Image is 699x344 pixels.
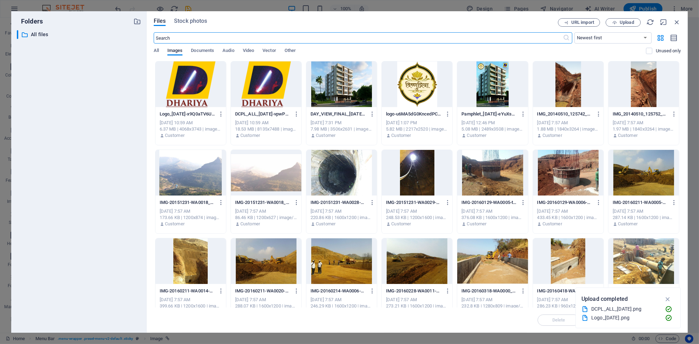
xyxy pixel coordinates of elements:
[618,132,638,139] p: Customer
[613,208,675,214] div: [DATE] 7:57 AM
[160,126,222,132] div: 6.37 MB | 4068x3743 | image/png
[391,221,411,227] p: Customer
[160,214,222,221] div: 173.66 KB | 1200x874 | image/jpeg
[537,214,599,221] div: 433.45 KB | 1600x1200 | image/jpeg
[461,288,517,294] p: IMG-20160318-WA0000_edited-0Jo48_7QSO0A5-H9cw5xPg.jpg
[537,126,599,132] div: 1.88 MB | 1840x3264 | image/jpeg
[235,288,291,294] p: IMG-20160211-WA0020-kozw8byX2bpQiTXyeZ9pAA.jpg
[386,288,442,294] p: IMG-20160228-WA0011-gaMtZMf1NIonjRIFhC_Guw.jpg
[613,126,675,132] div: 1.97 MB | 1840x3264 | image/jpeg
[311,120,373,126] div: [DATE] 7:31 PM
[311,208,373,214] div: [DATE] 7:57 AM
[537,120,599,126] div: [DATE] 7:57 AM
[591,305,659,313] div: DCPL_ALL_[DATE].png
[154,17,166,25] span: Files
[461,297,524,303] div: [DATE] 7:57 AM
[461,214,524,221] div: 376.08 KB | 1600x1200 | image/jpeg
[262,46,276,56] span: Vector
[222,46,234,56] span: Audio
[386,303,448,309] div: 273.21 KB | 1600x1200 | image/jpeg
[537,288,593,294] p: IMG-20160418-WA0005-5-pOSjeCfjtzx4uxNHzajQ.jpg
[235,297,297,303] div: [DATE] 7:57 AM
[311,126,373,132] div: 7.98 MB | 3506x2631 | image/png
[613,111,668,117] p: IMG_20140510_125752_650-brR7jnRk7vraQ4PuZF5E9g.jpg
[558,18,600,27] button: URL import
[311,214,373,221] div: 220.86 KB | 1600x1200 | image/jpeg
[386,214,448,221] div: 248.53 KB | 1200x1600 | image/jpeg
[243,46,254,56] span: Video
[154,46,159,56] span: All
[591,314,659,322] div: Logo_[DATE].png
[167,46,183,56] span: Images
[316,132,335,139] p: Customer
[386,120,448,126] div: [DATE] 1:07 PM
[461,199,517,206] p: IMG-20160129-WA0005-tNCu6H3T7UNyQqePGT8vPQ.jpg
[461,126,524,132] div: 5.08 MB | 2489x3508 | image/jpeg
[461,120,524,126] div: [DATE] 12:46 PM
[160,199,215,206] p: IMG-20151231-WA0018_edited_edited-gv5iQvGTF7HsxH3FxcUuaA.jpg
[646,18,654,26] i: Reload
[311,288,366,294] p: IMG-20160214-WA0006-qCNyEHdoZcnBtkmndLTIBA.jpg
[311,297,373,303] div: [DATE] 7:57 AM
[160,208,222,214] div: [DATE] 7:57 AM
[537,111,593,117] p: IMG_20140510_125742_517-SGoJy0c3lWBE31qo4U85eg.jpg
[17,17,43,26] p: Folders
[386,208,448,214] div: [DATE] 7:57 AM
[537,297,599,303] div: [DATE] 7:57 AM
[656,48,681,54] p: Displays only files that are not in use on the website. Files added during this session can still...
[386,111,442,117] p: logo-u6MA5dG0KncedPCGWT-9VQ.jpg
[160,303,222,309] div: 399.66 KB | 1200x1600 | image/jpeg
[581,295,628,304] p: Upload completed
[311,199,366,206] p: IMG-20151231-WA0028-pT9DsIxpteYNskaw-Tkwhg.jpg
[235,303,297,309] div: 288.07 KB | 1600x1200 | image/jpeg
[467,221,487,227] p: Customer
[165,132,185,139] p: Customer
[391,132,411,139] p: Customer
[537,208,599,214] div: [DATE] 7:57 AM
[240,132,260,139] p: Customer
[235,120,297,126] div: [DATE] 10:59 AM
[461,303,524,309] div: 232.8 KB | 1280x809 | image/jpeg
[537,303,599,309] div: 286.23 KB | 960x1280 | image/jpeg
[240,221,260,227] p: Customer
[461,208,524,214] div: [DATE] 7:57 AM
[31,31,128,39] p: All files
[174,17,207,25] span: Stock photos
[133,18,141,25] i: Create new folder
[571,20,594,25] span: URL import
[235,199,291,206] p: IMG-20151231-WA0018_edited_edited_edited_edited--zlcaei97r8d_5v0PTlqBw.jpg
[191,46,214,56] span: Documents
[620,20,634,25] span: Upload
[542,132,562,139] p: Customer
[386,199,442,206] p: IMG-20151231-WA0029-VZZG5NutwR8HJ6ftSiQaRg.jpg
[618,221,638,227] p: Customer
[17,30,18,39] div: ​
[613,199,668,206] p: IMG-20160211-WA0005-8VSYb-5lBHTyFZluLxkT4Q.jpg
[316,221,335,227] p: Customer
[467,132,487,139] p: Customer
[235,214,297,221] div: 86.46 KB | 1200x627 | image/jpeg
[285,46,296,56] span: Other
[311,111,366,117] p: DAY_VIEW_FINAL_01-09-2025-XHx4kgy2gr4xN0NMrdZTew.png
[160,120,222,126] div: [DATE] 10:59 AM
[660,18,667,26] i: Minimize
[386,297,448,303] div: [DATE] 7:57 AM
[537,199,593,206] p: IMG-20160129-WA0006-Kgvp4UweEoT5AFgRjrkXwA.jpg
[613,120,675,126] div: [DATE] 7:57 AM
[311,303,373,309] div: 246.29 KB | 1600x1200 | image/jpeg
[235,208,297,214] div: [DATE] 7:57 AM
[160,288,215,294] p: IMG-20160211-WA0014-wl6t1r5E8ZwFiyU2pSJyBw.jpg
[235,111,291,117] p: DCPL_ALL_30-09-2025-vpwPMWxNMFON2Y3t4bXZRA.png
[154,32,563,44] input: Search
[613,214,675,221] div: 287.14 KB | 1600x1200 | image/jpeg
[673,18,681,26] i: Close
[160,297,222,303] div: [DATE] 7:57 AM
[235,126,297,132] div: 18.53 MB | 8135x7488 | image/png
[386,126,448,132] div: 5.82 MB | 2217x2520 | image/jpeg
[461,111,517,117] p: Pamphlet_05.09.2025-eYuXsUnwIhRy_lcy8zA06w.jpg
[165,221,185,227] p: Customer
[606,18,641,27] button: Upload
[542,221,562,227] p: Customer
[160,111,215,117] p: Logo_03.10.2025-x9Q0aTV6Ut0QMr6VxzZvAA.png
